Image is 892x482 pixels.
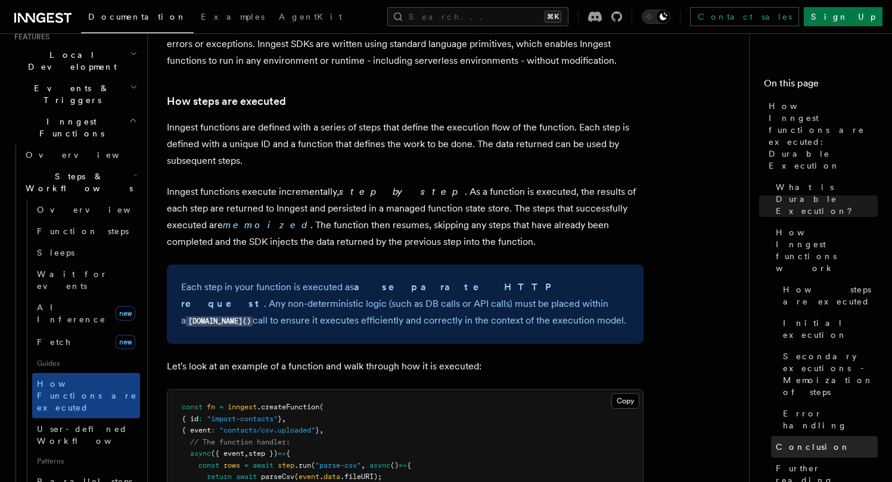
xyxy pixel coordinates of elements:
[804,7,882,26] a: Sign Up
[319,472,324,481] span: .
[37,379,137,412] span: How Functions are executed
[771,176,878,222] a: What is Durable Execution?
[361,461,365,469] span: ,
[219,426,315,434] span: "contacts/csv.uploaded"
[278,449,286,458] span: =>
[315,461,361,469] span: "parse-csv"
[181,281,559,309] strong: a separate HTTP request
[311,461,315,469] span: (
[186,316,253,326] code: [DOMAIN_NAME]()
[778,279,878,312] a: How steps are executed
[244,449,248,458] span: ,
[32,297,140,330] a: AI Inferencenew
[10,111,140,144] button: Inngest Functions
[10,49,130,73] span: Local Development
[783,408,878,431] span: Error handling
[261,472,294,481] span: parseCsv
[211,449,244,458] span: ({ event
[167,93,286,110] a: How steps are executed
[207,472,232,481] span: return
[690,7,799,26] a: Contact sales
[10,77,140,111] button: Events & Triggers
[10,32,49,42] span: Features
[37,248,74,257] span: Sleeps
[244,461,248,469] span: =
[340,472,382,481] span: .fileURI);
[315,426,319,434] span: }
[324,472,340,481] span: data
[181,279,629,329] p: Each step in your function is executed as . Any non-deterministic logic (such as DB calls or API ...
[319,403,324,411] span: (
[319,426,324,434] span: ,
[299,472,319,481] span: event
[294,461,311,469] span: .run
[278,461,294,469] span: step
[776,441,850,453] span: Conclusion
[778,312,878,346] a: Initial execution
[390,461,399,469] span: ()
[182,426,211,434] span: { event
[81,4,194,33] a: Documentation
[783,284,878,307] span: How steps are executed
[167,119,644,169] p: Inngest functions are defined with a series of steps that define the execution flow of the functi...
[201,12,265,21] span: Examples
[339,186,465,197] em: step by step
[37,303,106,324] span: AI Inference
[769,100,878,172] span: How Inngest functions are executed: Durable Execution
[286,449,290,458] span: {
[116,306,135,321] span: new
[207,415,278,423] span: "import-contacts"
[642,10,670,24] button: Toggle dark mode
[783,317,878,341] span: Initial execution
[167,358,644,375] p: Let's look at an example of a function and walk through how it is executed:
[32,354,140,373] span: Guides
[182,403,203,411] span: const
[32,220,140,242] a: Function steps
[545,11,561,23] kbd: ⌘K
[10,82,130,106] span: Events & Triggers
[21,170,133,194] span: Steps & Workflows
[32,330,140,354] a: Fetchnew
[32,199,140,220] a: Overview
[26,150,148,160] span: Overview
[182,415,198,423] span: { id
[10,44,140,77] button: Local Development
[167,184,644,250] p: Inngest functions execute incrementally, . As a function is executed, the results of each step ar...
[257,403,319,411] span: .createFunction
[771,222,878,279] a: How Inngest functions work
[764,76,878,95] h4: On this page
[116,335,135,349] span: new
[211,426,215,434] span: :
[32,418,140,452] a: User-defined Workflows
[764,95,878,176] a: How Inngest functions are executed: Durable Execution
[207,403,215,411] span: fn
[253,461,273,469] span: await
[32,242,140,263] a: Sleeps
[32,263,140,297] a: Wait for events
[198,415,203,423] span: :
[37,424,144,446] span: User-defined Workflows
[399,461,407,469] span: =>
[282,415,286,423] span: ,
[778,346,878,403] a: Secondary executions - Memoization of steps
[611,393,639,409] button: Copy
[223,219,310,231] a: memoized
[294,472,299,481] span: (
[37,226,129,236] span: Function steps
[32,373,140,418] a: How Functions are executed
[248,449,278,458] span: step })
[369,461,390,469] span: async
[10,116,129,139] span: Inngest Functions
[32,452,140,471] span: Patterns
[37,269,108,291] span: Wait for events
[272,4,349,32] a: AgentKit
[167,19,644,69] p: In comparison, some Durable Execution systems modify the runtime environment to persist state or ...
[194,4,272,32] a: Examples
[223,461,240,469] span: rows
[236,472,257,481] span: await
[278,415,282,423] span: }
[219,403,223,411] span: =
[37,337,72,347] span: Fetch
[228,403,257,411] span: inngest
